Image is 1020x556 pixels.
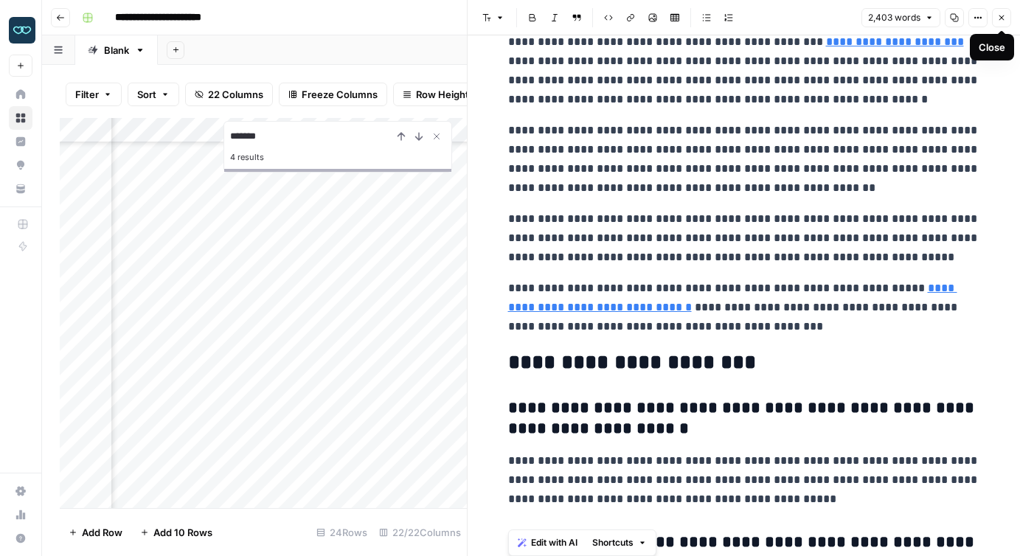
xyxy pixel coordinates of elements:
span: Row Height [416,87,469,102]
button: Sort [128,83,179,106]
span: Add 10 Rows [153,525,212,540]
div: 4 results [230,148,445,166]
button: 22 Columns [185,83,273,106]
button: Freeze Columns [279,83,387,106]
span: Freeze Columns [302,87,378,102]
span: Add Row [82,525,122,540]
a: Insights [9,130,32,153]
a: Browse [9,106,32,130]
button: Previous Result [392,128,410,145]
button: Edit with AI [512,533,583,552]
a: Opportunities [9,153,32,177]
div: 24 Rows [310,521,373,544]
button: Help + Support [9,527,32,550]
button: Add 10 Rows [131,521,221,544]
span: 2,403 words [868,11,920,24]
a: Blank [75,35,158,65]
button: Shortcuts [586,533,653,552]
button: Add Row [60,521,131,544]
img: Zola Inc Logo [9,17,35,44]
button: Close Search [428,128,445,145]
span: Shortcuts [592,536,634,549]
button: Filter [66,83,122,106]
div: 22/22 Columns [373,521,467,544]
a: Settings [9,479,32,503]
button: 2,403 words [861,8,940,27]
a: Home [9,83,32,106]
a: Your Data [9,177,32,201]
span: 22 Columns [208,87,263,102]
span: Sort [137,87,156,102]
div: Close [979,40,1005,55]
span: Edit with AI [531,536,577,549]
div: Blank [104,43,129,58]
button: Workspace: Zola Inc [9,12,32,49]
a: Usage [9,503,32,527]
button: Row Height [393,83,479,106]
button: Next Result [410,128,428,145]
span: Filter [75,87,99,102]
